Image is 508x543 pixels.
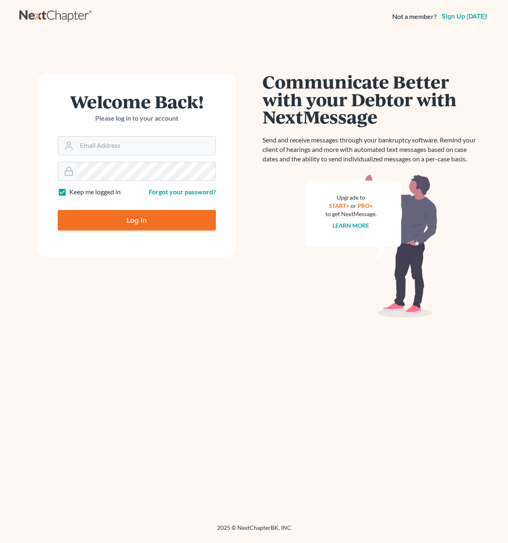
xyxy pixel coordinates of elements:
p: Send and receive messages through your bankruptcy software. Remind your client of hearings and mo... [262,135,481,164]
div: 2025 © NextChapterBK, INC [19,524,489,538]
h1: Communicate Better with your Debtor with NextMessage [262,73,481,126]
input: Email Address [77,137,215,155]
p: Please log in to your account [58,114,216,123]
a: Sign up [DATE]! [440,13,489,20]
a: START+ [329,202,349,209]
a: Forgot your password? [149,188,216,196]
a: Learn more [332,222,369,229]
div: Upgrade to [325,193,377,202]
img: nextmessage_bg-59042aed3d76b12b5cd301f8e5b87938c9018125f34e5fa2b7a6b67550977c72.svg [306,174,438,318]
label: Keep me logged in [69,187,121,197]
span: or [351,202,356,209]
div: to get NextMessage. [325,210,377,218]
strong: Not a member? [392,12,437,21]
input: Log In [58,210,216,231]
a: PRO+ [358,202,373,209]
h1: Welcome Back! [58,93,216,110]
